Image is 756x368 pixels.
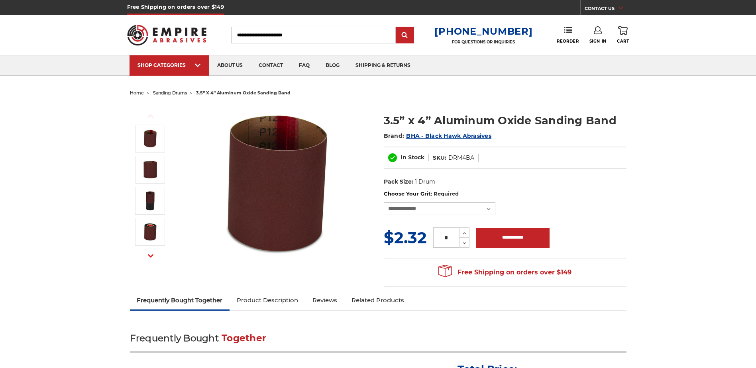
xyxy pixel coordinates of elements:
label: Choose Your Grit: [384,190,626,198]
button: Previous [141,108,160,125]
span: Brand: [384,132,405,139]
img: sanding band [140,160,160,180]
dt: Pack Size: [384,178,413,186]
a: Cart [617,26,629,44]
h1: 3.5” x 4” Aluminum Oxide Sanding Band [384,113,626,128]
a: sanding drums [153,90,187,96]
img: 3.5x4 inch sanding band for expanding rubber drum [198,104,357,264]
button: Next [141,247,160,264]
span: $2.32 [384,228,427,247]
a: Reorder [557,26,579,43]
dd: DRM4BA [448,154,474,162]
a: Reviews [305,292,344,309]
span: Cart [617,39,629,44]
input: Submit [397,27,413,43]
dt: SKU: [433,154,446,162]
span: 3.5” x 4” aluminum oxide sanding band [196,90,291,96]
a: Frequently Bought Together [130,292,230,309]
span: In Stock [401,154,424,161]
a: shipping & returns [348,55,418,76]
img: 4x11 sanding belt [140,222,160,242]
img: Empire Abrasives [127,20,207,51]
span: Reorder [557,39,579,44]
a: blog [318,55,348,76]
span: Together [222,333,266,344]
img: 3.5x4 inch sanding band for expanding rubber drum [140,129,160,149]
a: CONTACT US [585,4,629,15]
p: FOR QUESTIONS OR INQUIRIES [434,39,532,45]
a: contact [251,55,291,76]
img: sanding drum [140,191,160,211]
a: Product Description [230,292,305,309]
a: Related Products [344,292,411,309]
small: Required [434,190,459,197]
span: Free Shipping on orders over $149 [438,264,571,280]
a: BHA - Black Hawk Abrasives [406,132,491,139]
a: about us [209,55,251,76]
span: Frequently Bought [130,333,219,344]
a: [PHONE_NUMBER] [434,25,532,37]
a: faq [291,55,318,76]
span: Sign In [589,39,607,44]
a: home [130,90,144,96]
dd: 1 Drum [415,178,435,186]
div: SHOP CATEGORIES [137,62,201,68]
